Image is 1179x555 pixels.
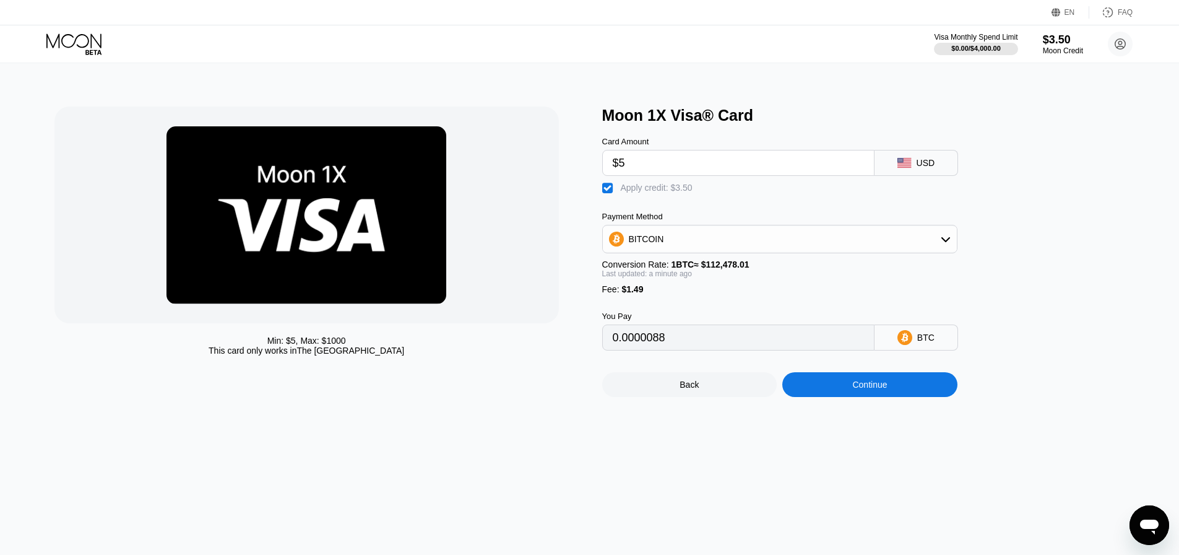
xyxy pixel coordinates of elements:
[1043,46,1083,55] div: Moon Credit
[602,269,957,278] div: Last updated: a minute ago
[951,45,1001,52] div: $0.00 / $4,000.00
[782,372,957,397] div: Continue
[917,158,935,168] div: USD
[1129,505,1169,545] iframe: Button to launch messaging window, conversation in progress
[629,234,664,244] div: BITCOIN
[209,346,404,356] div: This card only works in The [GEOGRAPHIC_DATA]
[852,380,887,390] div: Continue
[613,151,864,175] input: $0.00
[267,336,346,346] div: Min: $ 5 , Max: $ 1000
[934,33,1017,55] div: Visa Monthly Spend Limit$0.00/$4,000.00
[602,137,875,146] div: Card Amount
[602,312,875,321] div: You Pay
[621,284,643,294] span: $1.49
[1043,33,1083,55] div: $3.50Moon Credit
[1043,33,1083,46] div: $3.50
[621,183,693,193] div: Apply credit: $3.50
[602,107,1138,125] div: Moon 1X Visa® Card
[917,333,935,343] div: BTC
[680,380,699,390] div: Back
[602,212,957,221] div: Payment Method
[603,227,957,251] div: BITCOIN
[1052,6,1089,19] div: EN
[672,260,749,269] span: 1 BTC ≈ $112,478.01
[934,33,1017,42] div: Visa Monthly Spend Limit
[1089,6,1133,19] div: FAQ
[1065,8,1075,17] div: EN
[602,182,615,194] div: 
[1118,8,1133,17] div: FAQ
[602,372,777,397] div: Back
[602,260,957,269] div: Conversion Rate:
[602,284,957,294] div: Fee :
